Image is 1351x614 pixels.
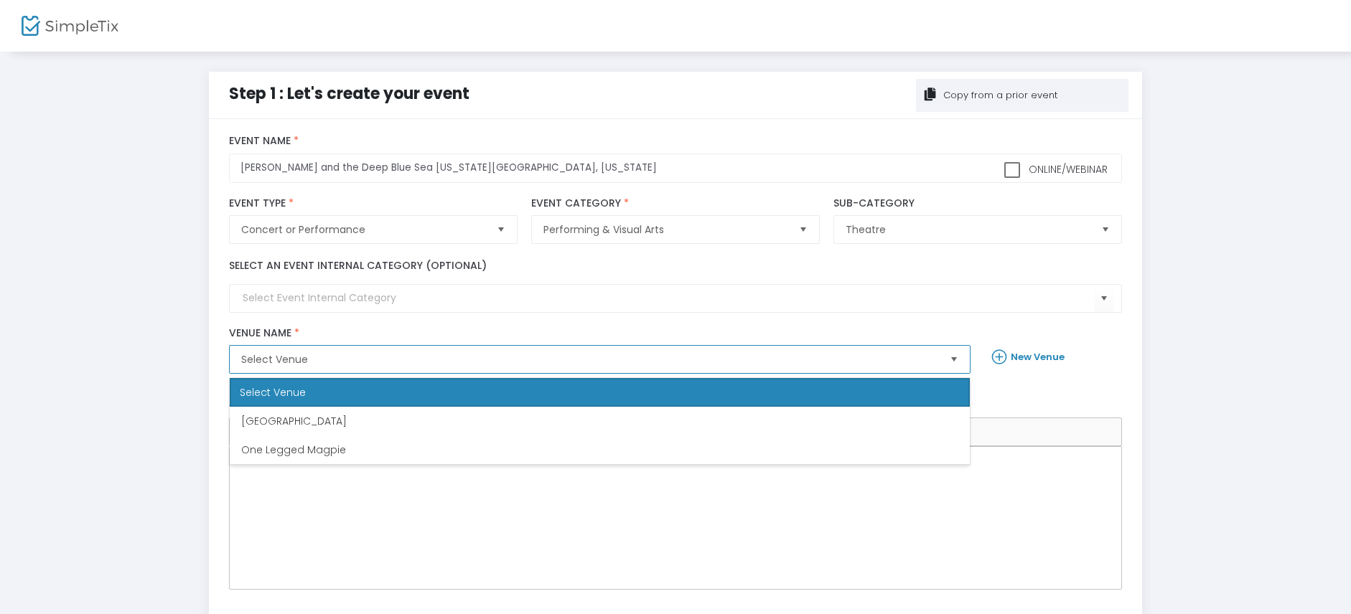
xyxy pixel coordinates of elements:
[241,443,346,457] span: One Legged Magpie
[833,197,1121,210] label: Sub-Category
[229,197,517,210] label: Event Type
[229,327,971,340] label: Venue Name
[1094,284,1114,313] button: Select
[491,216,511,243] button: Select
[229,82,469,105] span: Step 1 : Let's create your event
[846,222,1089,237] span: Theatre
[241,222,485,237] span: Concert or Performance
[229,135,1121,148] label: Event Name
[241,352,938,367] span: Select Venue
[229,446,1121,590] div: Rich Text Editor, main
[543,222,787,237] span: Performing & Visual Arts
[944,346,964,373] button: Select
[229,153,1121,183] input: What would you like to call your Event?
[1095,216,1116,243] button: Select
[241,414,347,428] span: [GEOGRAPHIC_DATA]
[229,258,487,273] label: Select an event internal category (optional)
[793,216,813,243] button: Select
[531,197,819,210] label: Event Category
[941,88,1057,103] div: Copy from a prior event
[1026,162,1108,176] span: Online/Webinar
[223,388,1129,417] label: About your event
[1011,350,1065,364] b: New Venue
[243,291,1093,306] input: Select Event Internal Category
[230,378,970,407] div: Select Venue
